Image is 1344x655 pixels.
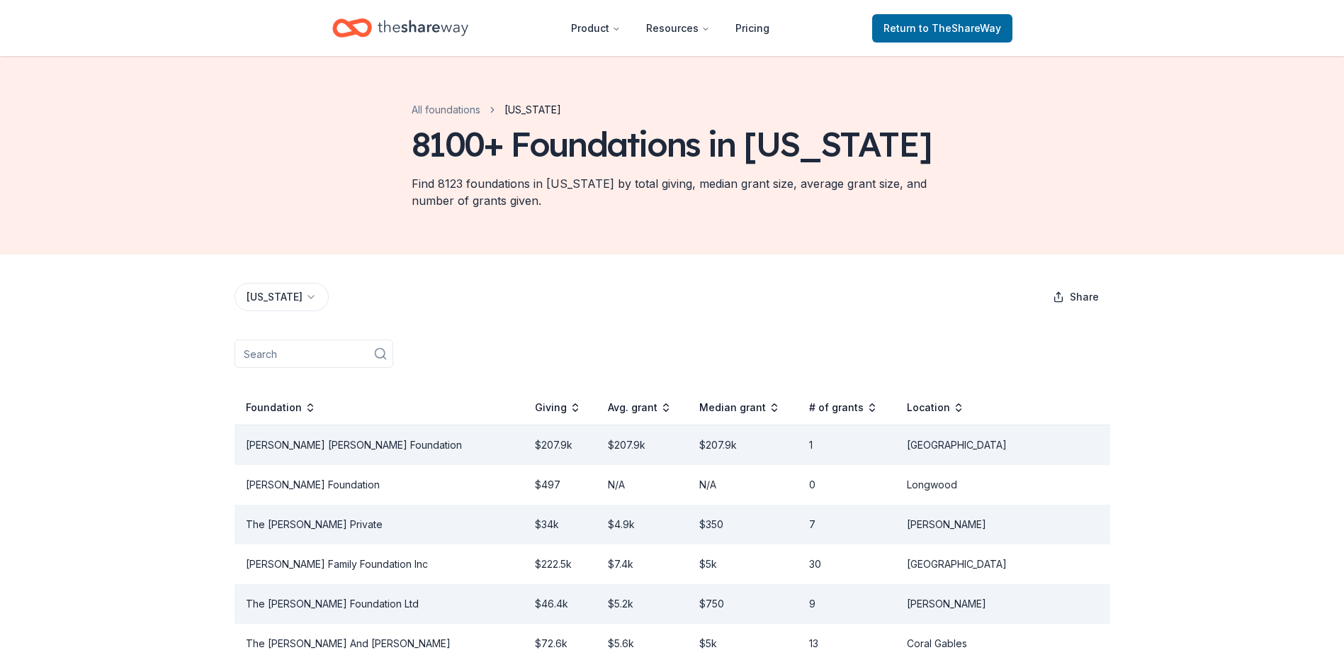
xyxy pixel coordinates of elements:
[688,425,798,465] td: $207.9k
[524,425,597,465] td: $207.9k
[896,584,1110,624] td: [PERSON_NAME]
[597,505,689,544] td: $4.9k
[608,399,672,416] button: Avg. grant
[535,399,581,416] button: Giving
[412,175,933,209] div: Find 8123 foundations in [US_STATE] by total giving, median grant size, average grant size, and n...
[524,584,597,624] td: $46.4k
[235,425,524,465] td: [PERSON_NAME] [PERSON_NAME] Foundation
[907,399,964,416] button: Location
[235,465,524,505] td: [PERSON_NAME] Foundation
[412,101,480,118] a: All foundations
[597,465,689,505] td: N/A
[597,544,689,584] td: $7.4k
[809,399,878,416] button: # of grants
[246,399,316,416] button: Foundation
[798,425,895,465] td: 1
[235,505,524,544] td: The [PERSON_NAME] Private
[1041,283,1110,311] button: Share
[524,505,597,544] td: $34k
[412,101,561,118] nav: breadcrumb
[235,544,524,584] td: [PERSON_NAME] Family Foundation Inc
[560,14,632,43] button: Product
[896,505,1110,544] td: [PERSON_NAME]
[504,101,561,118] span: [US_STATE]
[919,22,1001,34] span: to TheShareWay
[688,505,798,544] td: $350
[798,544,895,584] td: 30
[524,544,597,584] td: $222.5k
[412,124,932,164] div: 8100+ Foundations in [US_STATE]
[560,11,781,45] nav: Main
[688,544,798,584] td: $5k
[699,399,780,416] button: Median grant
[597,584,689,624] td: $5.2k
[896,465,1110,505] td: Longwood
[688,465,798,505] td: N/A
[896,425,1110,465] td: [GEOGRAPHIC_DATA]
[798,584,895,624] td: 9
[883,20,1001,37] span: Return
[724,14,781,43] a: Pricing
[635,14,721,43] button: Resources
[597,425,689,465] td: $207.9k
[896,544,1110,584] td: [GEOGRAPHIC_DATA]
[332,11,468,45] a: Home
[688,584,798,624] td: $750
[524,465,597,505] td: $497
[872,14,1012,43] a: Returnto TheShareWay
[798,505,895,544] td: 7
[235,340,393,368] input: Search
[798,465,895,505] td: 0
[1070,289,1099,306] span: Share
[235,584,524,624] td: The [PERSON_NAME] Foundation Ltd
